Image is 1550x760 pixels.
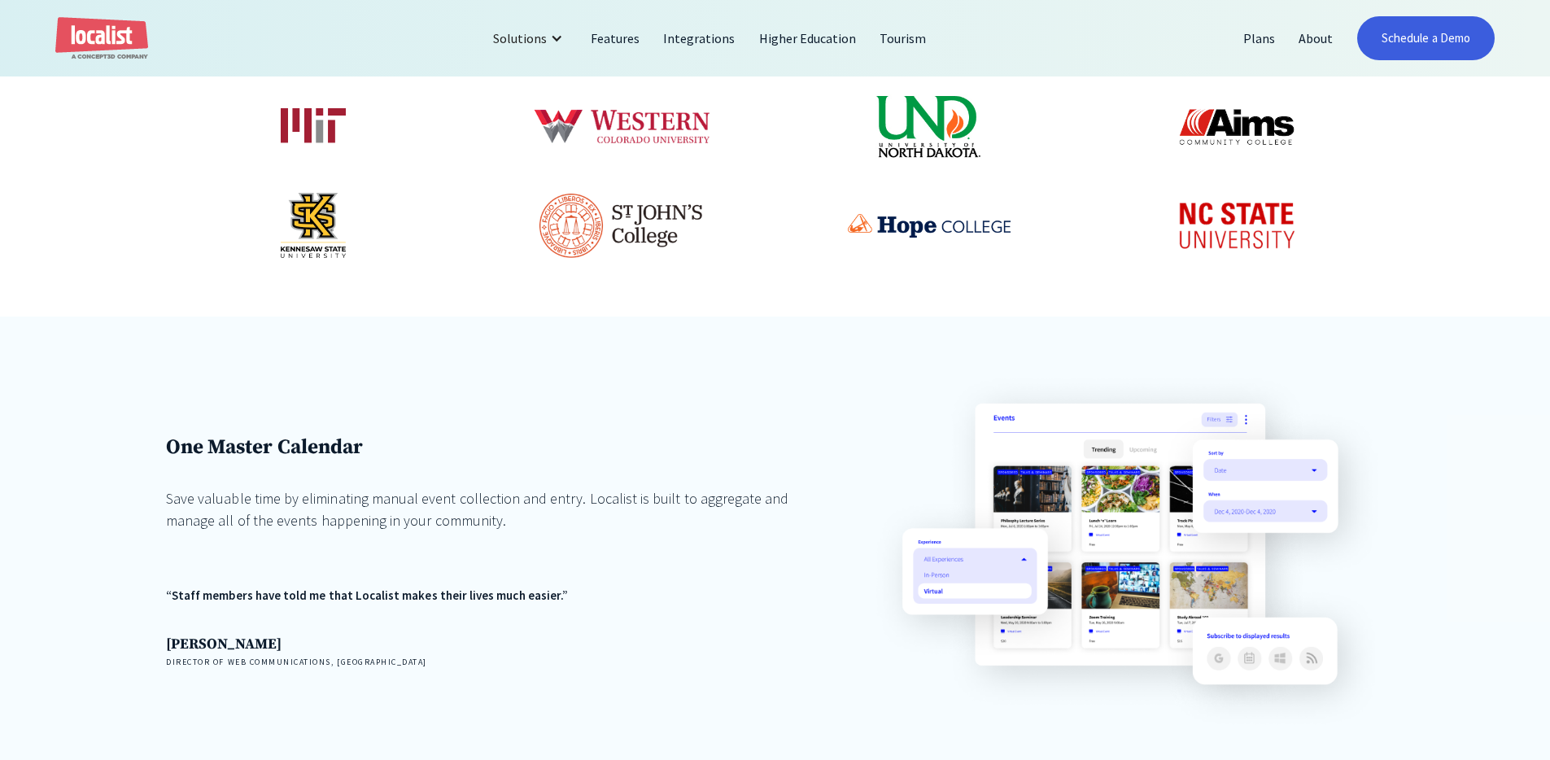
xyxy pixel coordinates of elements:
img: Western Colorado University logo [530,76,712,178]
div: Solutions [493,28,547,48]
h4: Director of Web Communications, [GEOGRAPHIC_DATA] [166,656,793,668]
a: home [55,17,148,60]
a: About [1287,19,1345,58]
img: St John's College logo [539,194,702,258]
img: Aims Community College logo [1178,94,1295,159]
img: Kennesaw State University logo [281,193,346,258]
a: Plans [1232,19,1287,58]
a: Schedule a Demo [1357,16,1495,60]
div: “Staff members have told me that Localist makes their lives much easier.” [166,587,793,605]
img: Hope College logo [848,214,1011,237]
div: Save valuable time by eliminating manual event collection and entry. Localist is built to aggrega... [166,487,793,531]
img: Massachusetts Institute of Technology logo [281,108,346,145]
strong: [PERSON_NAME] [166,635,282,653]
a: Higher Education [748,19,869,58]
img: University of North Dakota logo [875,94,981,159]
img: NC State University logo [1164,190,1310,260]
a: Tourism [868,19,938,58]
div: Solutions [481,19,579,58]
strong: One Master Calendar [166,435,363,460]
a: Integrations [652,19,747,58]
a: Features [579,19,652,58]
